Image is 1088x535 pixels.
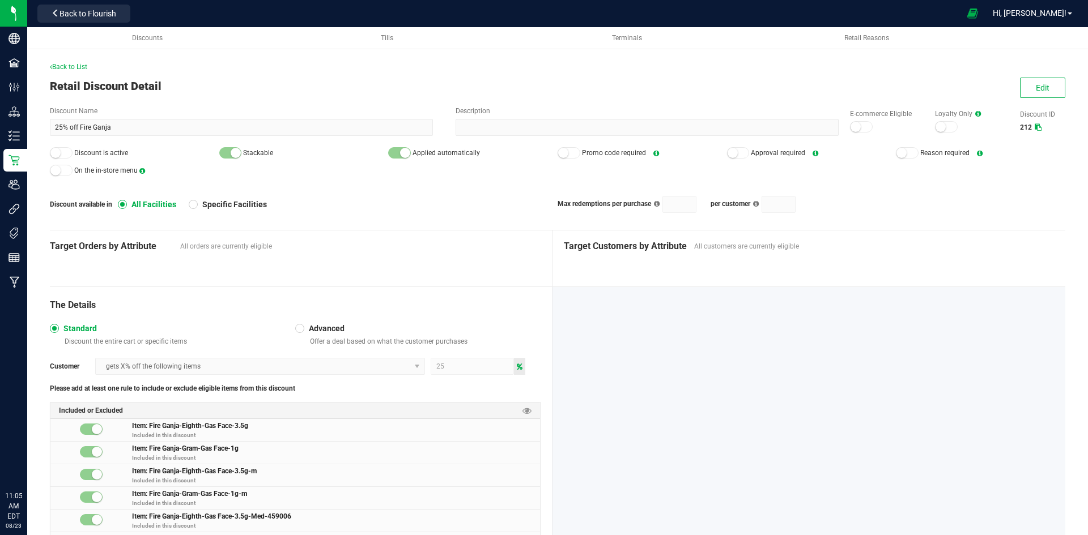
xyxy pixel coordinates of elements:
[132,499,540,507] p: Included in this discount
[413,149,480,157] span: Applied automatically
[993,8,1066,18] span: Hi, [PERSON_NAME]!
[8,276,20,288] inline-svg: Manufacturing
[37,5,130,23] button: Back to Flourish
[8,155,20,166] inline-svg: Retail
[132,521,540,530] p: Included in this discount
[50,403,540,419] div: Included or Excluded
[1020,109,1065,119] label: Discount ID
[8,228,20,239] inline-svg: Tags
[50,361,95,371] span: Customer
[751,149,805,157] span: Approval required
[8,203,20,215] inline-svg: Integrations
[127,199,176,209] span: All Facilities
[132,443,239,452] span: Item: Fire Ganja-Gram-Gas Face-1g
[8,179,20,190] inline-svg: Users
[1020,78,1065,98] button: Edit
[50,79,161,93] span: Retail Discount Detail
[59,323,97,333] span: Standard
[50,63,87,71] span: Back to List
[850,109,924,119] label: E-commerce Eligible
[132,34,163,42] span: Discounts
[8,130,20,142] inline-svg: Inventory
[711,200,750,208] span: per customer
[198,199,267,209] span: Specific Facilities
[50,298,541,312] div: The Details
[132,511,291,520] span: Item: Fire Ganja-Eighth-Gas Face-3.5g-Med-459006
[132,488,247,498] span: Item: Fire Ganja-Gram-Gas Face-1g-m
[456,106,839,116] label: Description
[935,109,1009,119] label: Loyalty Only
[564,239,688,253] span: Target Customers by Attribute
[8,252,20,263] inline-svg: Reports
[50,383,295,393] span: Please add at least one rule to include or exclude eligible items from this discount
[844,34,889,42] span: Retail Reasons
[132,431,540,439] p: Included in this discount
[304,323,345,333] span: Advanced
[8,106,20,117] inline-svg: Distribution
[50,239,175,253] span: Target Orders by Attribute
[132,453,540,462] p: Included in this discount
[960,2,985,24] span: Open Ecommerce Menu
[74,166,138,174] span: On the in-store menu
[132,476,540,485] p: Included in this discount
[180,241,541,251] span: All orders are currently eligible
[694,241,1055,251] span: All customers are currently eligible
[8,57,20,69] inline-svg: Facilities
[558,200,651,208] span: Max redemptions per purchase
[582,149,646,157] span: Promo code required
[74,149,128,157] span: Discount is active
[8,82,20,93] inline-svg: Configuration
[132,465,257,475] span: Item: Fire Ganja-Eighth-Gas Face-3.5g-m
[8,33,20,44] inline-svg: Company
[132,420,248,430] span: Item: Fire Ganja-Eighth-Gas Face-3.5g
[11,444,45,478] iframe: Resource center
[1020,123,1032,131] span: 212
[305,337,541,346] p: Offer a deal based on what the customer purchases
[522,405,532,416] span: Preview
[612,34,642,42] span: Terminals
[60,337,295,346] p: Discount the entire cart or specific items
[59,9,116,18] span: Back to Flourish
[920,149,970,157] span: Reason required
[5,521,22,530] p: 08/23
[5,491,22,521] p: 11:05 AM EDT
[50,199,118,209] span: Discount available in
[1036,83,1049,92] span: Edit
[381,34,393,42] span: Tills
[50,106,433,116] label: Discount Name
[243,149,273,157] span: Stackable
